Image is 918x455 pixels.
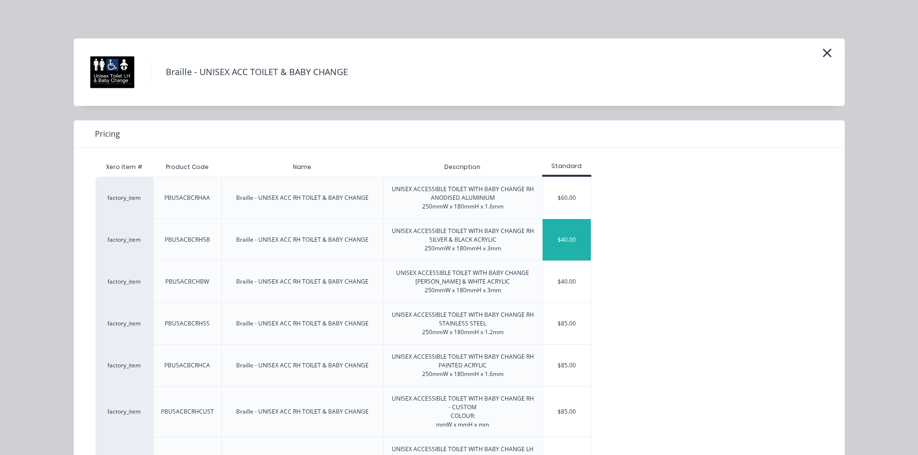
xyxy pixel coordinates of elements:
[392,185,534,211] div: UNISEX ACCESSIBLE TOILET WITH BABY CHANGE RH ANODISED ALUMINIUM 250mmW x 180mmH x 1.6mm
[391,269,534,295] div: UNISEX ACCESSIBLE TOILET WITH BABY CHANGE [PERSON_NAME] & WHITE ACRYLIC 250mmW x 180mmH x 3mm
[165,277,209,286] div: PBUSACBCHBW
[543,177,591,219] div: $60.00
[161,407,214,416] div: PBUSACBCRHCUST
[543,303,591,344] div: $85.00
[236,235,369,244] div: Braille - UNISEX ACC RH TOILET & BABY CHANGE
[165,319,210,328] div: PBUSACBCRHSS
[151,63,362,81] h4: Braille - UNISEX ACC TOILET & BABY CHANGE
[437,155,488,179] div: Description
[542,162,591,170] div: Standard
[391,394,534,429] div: UNISEX ACCESSIBLE TOILET WITH BABY CHANGE RH - CUSTOM COLOUR: mmW x mmH x mm
[236,277,369,286] div: Braille - UNISEX ACC RH TOILET & BABY CHANGE
[285,155,319,179] div: Name
[95,302,153,344] div: factory_item
[164,361,210,370] div: PBUSACBCRHCA
[392,311,534,337] div: UNISEX ACCESSIBLE TOILET WITH BABY CHANGE RH STAINLESS STEEL 250mmW x 180mmH x 1.2mm
[543,345,591,386] div: $85.00
[95,260,153,302] div: factory_item
[164,194,210,202] div: PBUSACBCRHAA
[95,219,153,260] div: factory_item
[392,227,534,253] div: UNISEX ACCESSIBLE TOILET WITH BABY CHANGE RH SILVER & BLACK ACRYLIC 250mmW x 180mmH x 3mm
[236,361,369,370] div: Braille - UNISEX ACC RH TOILET & BABY CHANGE
[158,155,216,179] div: Product Code
[165,235,210,244] div: PBUSACBCRHSB
[543,219,591,260] div: $40.00
[95,344,153,386] div: factory_item
[95,157,153,177] div: Xero Item #
[236,319,369,328] div: Braille - UNISEX ACC RH TOILET & BABY CHANGE
[88,48,136,96] img: Braille - UNISEX ACC TOILET & BABY CHANGE
[95,177,153,219] div: factory_item
[236,194,369,202] div: Braille - UNISEX ACC RH TOILET & BABY CHANGE
[236,407,369,416] div: Braille - UNISEX ACC RH TOILET & BABY CHANGE
[95,128,120,140] span: Pricing
[392,352,534,378] div: UNISEX ACCESSIBLE TOILET WITH BABY CHANGE RH PAINTED ACRYLIC 250mmW x 180mmH x 1.6mm
[543,261,591,302] div: $40.00
[95,386,153,437] div: factory_item
[543,387,591,437] div: $85.00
